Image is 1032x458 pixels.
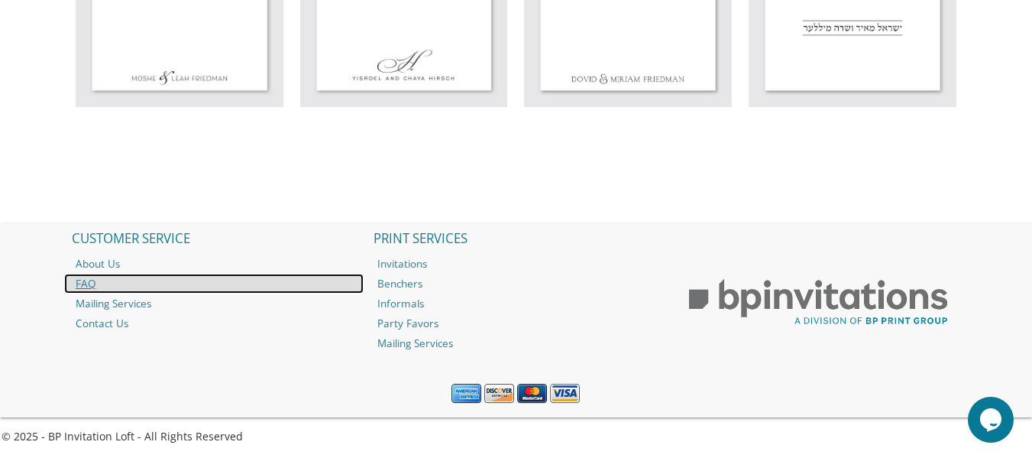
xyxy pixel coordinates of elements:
[366,294,665,313] a: Informals
[64,294,364,313] a: Mailing Services
[366,224,665,253] h2: PRINT SERVICES
[366,254,665,274] a: Invitations
[668,266,968,339] img: BP Print Group
[366,333,665,353] a: Mailing Services
[968,397,1017,443] iframe: chat widget
[366,313,665,333] a: Party Favors
[64,224,364,253] h2: CUSTOMER SERVICE
[64,313,364,333] a: Contact Us
[366,274,665,294] a: Benchers
[517,384,547,404] img: MasterCard
[64,274,364,294] a: FAQ
[550,384,580,404] img: Visa
[484,384,514,404] img: Discover
[64,254,364,274] a: About Us
[451,384,481,404] img: American Express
